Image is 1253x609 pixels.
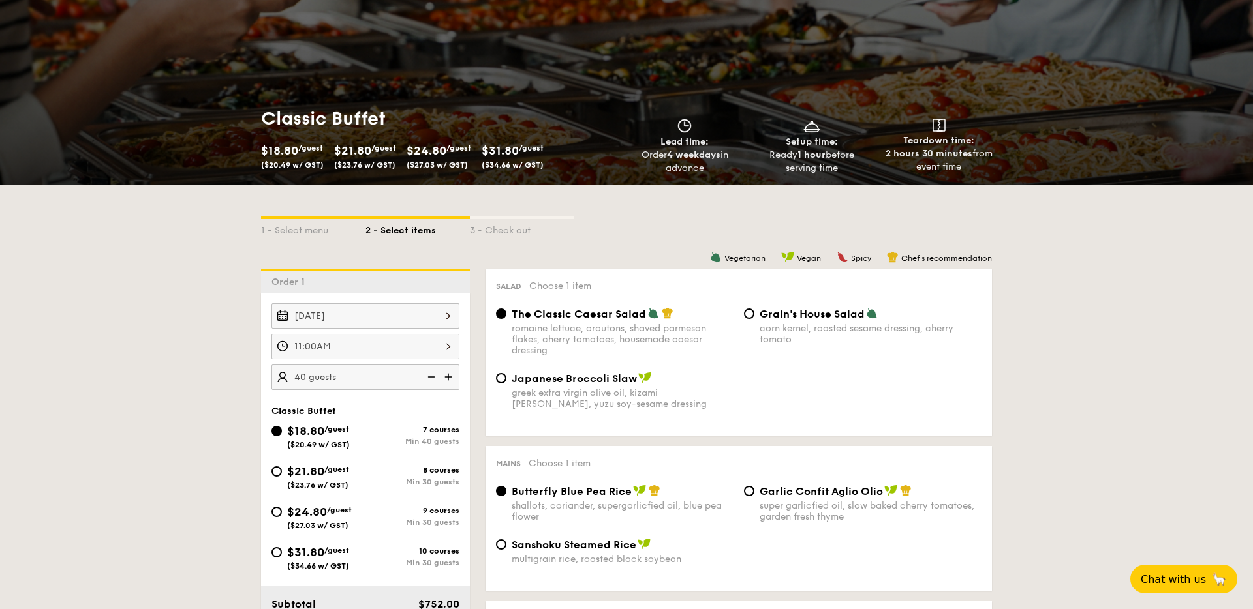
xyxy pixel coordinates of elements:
span: $21.80 [334,143,371,158]
input: Butterfly Blue Pea Riceshallots, coriander, supergarlicfied oil, blue pea flower [496,486,506,496]
div: multigrain rice, roasted black soybean [512,554,734,565]
input: $21.80/guest($23.76 w/ GST)8 coursesMin 30 guests [271,466,282,477]
input: $31.80/guest($34.66 w/ GST)10 coursesMin 30 guests [271,547,282,557]
span: Sanshoku Steamed Rice [512,539,636,551]
span: Vegetarian [724,254,766,263]
input: Grain's House Saladcorn kernel, roasted sesame dressing, cherry tomato [744,308,754,319]
img: icon-vegan.f8ff3823.svg [781,251,794,263]
img: icon-vegan.f8ff3823.svg [884,484,897,496]
div: corn kernel, roasted sesame dressing, cherry tomato [760,323,982,345]
strong: 2 hours 30 minutes [886,148,972,159]
span: Grain's House Salad [760,308,865,320]
span: $21.80 [287,464,324,479]
strong: 4 weekdays [667,149,720,160]
div: 2 - Select items [365,219,470,237]
span: Order 1 [271,276,310,288]
span: /guest [324,546,349,555]
div: Min 30 guests [365,518,459,527]
input: Number of guests [271,364,459,390]
div: 7 courses [365,425,459,434]
span: 🦙 [1211,572,1227,587]
div: shallots, coriander, supergarlicfied oil, blue pea flower [512,500,734,522]
span: The Classic Caesar Salad [512,308,646,320]
input: Japanese Broccoli Slawgreek extra virgin olive oil, kizami [PERSON_NAME], yuzu soy-sesame dressing [496,373,506,383]
img: icon-chef-hat.a58ddaea.svg [900,484,912,496]
input: Event time [271,334,459,359]
span: ($23.76 w/ GST) [287,481,348,490]
span: Butterfly Blue Pea Rice [512,485,632,498]
div: Min 40 guests [365,437,459,446]
div: 1 - Select menu [261,219,365,237]
span: ($27.03 w/ GST) [287,521,348,530]
span: /guest [298,143,323,153]
span: /guest [446,143,471,153]
span: $18.80 [287,424,324,438]
div: romaine lettuce, croutons, shaved parmesan flakes, cherry tomatoes, housemade caesar dressing [512,323,734,356]
img: icon-chef-hat.a58ddaea.svg [649,484,660,496]
div: super garlicfied oil, slow baked cherry tomatoes, garden fresh thyme [760,500,982,522]
span: Choose 1 item [529,458,591,469]
img: icon-vegan.f8ff3823.svg [638,372,651,383]
img: icon-vegetarian.fe4039eb.svg [866,307,878,319]
img: icon-dish.430c3a2e.svg [802,119,822,133]
span: Garlic Confit Aglio Olio [760,485,883,498]
img: icon-vegan.f8ff3823.svg [638,538,651,550]
div: Min 30 guests [365,477,459,486]
div: 9 courses [365,506,459,515]
span: $31.80 [287,545,324,559]
div: Order in advance [626,149,743,175]
div: from event time [880,147,997,173]
img: icon-reduce.1d2dbef1.svg [420,364,440,389]
button: Chat with us🦙 [1130,565,1237,593]
input: Garlic Confit Aglio Oliosuper garlicfied oil, slow baked cherry tomatoes, garden fresh thyme [744,486,754,496]
div: Ready before serving time [754,149,871,175]
h1: Classic Buffet [261,107,621,130]
span: ($34.66 w/ GST) [482,160,544,170]
span: Lead time: [660,136,709,147]
div: greek extra virgin olive oil, kizami [PERSON_NAME], yuzu soy-sesame dressing [512,387,734,409]
input: The Classic Caesar Saladromaine lettuce, croutons, shaved parmesan flakes, cherry tomatoes, house... [496,308,506,319]
input: $24.80/guest($27.03 w/ GST)9 coursesMin 30 guests [271,507,282,517]
span: Japanese Broccoli Slaw [512,372,637,385]
img: icon-chef-hat.a58ddaea.svg [662,307,673,319]
span: Chat with us [1141,573,1206,586]
img: icon-add.58712e84.svg [440,364,459,389]
span: $31.80 [482,143,519,158]
span: ($20.49 w/ GST) [287,440,350,449]
span: Spicy [851,254,871,263]
img: icon-teardown.65201eee.svg [933,119,946,132]
div: Min 30 guests [365,558,459,567]
img: icon-vegetarian.fe4039eb.svg [710,251,722,263]
div: 3 - Check out [470,219,574,237]
span: ($23.76 w/ GST) [334,160,395,170]
img: icon-spicy.37a8142b.svg [837,251,848,263]
input: Event date [271,303,459,329]
div: 10 courses [365,546,459,556]
span: Setup time: [786,136,838,147]
span: ($34.66 w/ GST) [287,561,349,571]
span: /guest [324,465,349,474]
span: /guest [324,424,349,434]
input: $18.80/guest($20.49 w/ GST)7 coursesMin 40 guests [271,426,282,436]
span: $24.80 [407,143,446,158]
span: $18.80 [261,143,298,158]
span: Choose 1 item [529,280,591,291]
img: icon-vegetarian.fe4039eb.svg [647,307,659,319]
img: icon-vegan.f8ff3823.svg [633,484,646,496]
span: Chef's recommendation [901,254,992,263]
span: Mains [496,459,521,468]
span: ($20.49 w/ GST) [261,160,324,170]
div: 8 courses [365,466,459,475]
span: Salad [496,282,521,291]
span: Classic Buffet [271,406,336,417]
span: /guest [519,143,544,153]
span: ($27.03 w/ GST) [407,160,468,170]
span: $24.80 [287,505,327,519]
span: /guest [371,143,396,153]
img: icon-chef-hat.a58ddaea.svg [887,251,899,263]
span: Teardown time: [903,135,974,146]
span: /guest [327,505,352,514]
img: icon-clock.2db775ea.svg [675,119,694,133]
span: Vegan [797,254,821,263]
input: Sanshoku Steamed Ricemultigrain rice, roasted black soybean [496,539,506,550]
